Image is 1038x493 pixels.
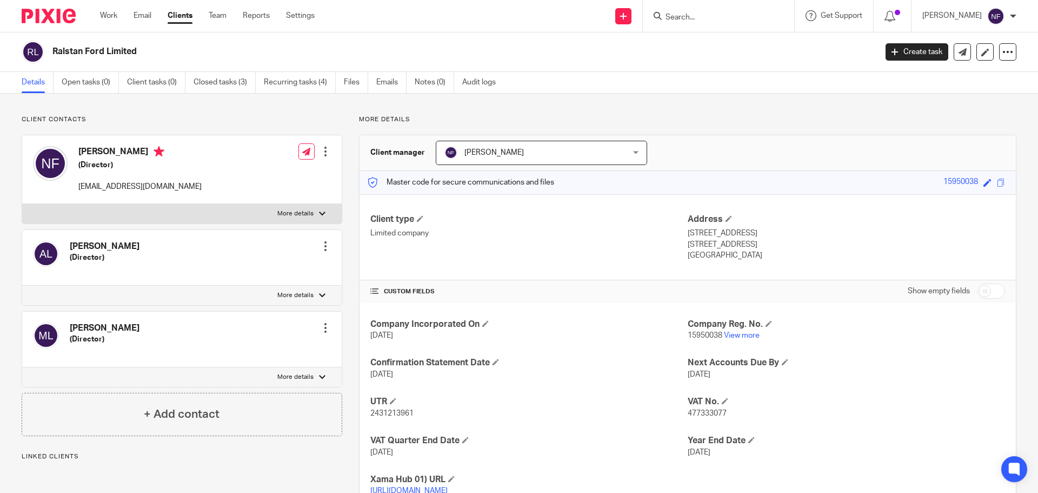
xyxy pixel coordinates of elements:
[277,291,314,300] p: More details
[368,177,554,188] p: Master code for secure communications and files
[688,214,1005,225] h4: Address
[22,41,44,63] img: svg%3E
[62,72,119,93] a: Open tasks (0)
[415,72,454,93] a: Notes (0)
[370,396,688,407] h4: UTR
[78,146,202,160] h4: [PERSON_NAME]
[33,323,59,349] img: svg%3E
[370,214,688,225] h4: Client type
[724,332,760,339] a: View more
[344,72,368,93] a: Files
[370,319,688,330] h4: Company Incorporated On
[243,10,270,21] a: Reports
[100,10,117,21] a: Work
[286,10,315,21] a: Settings
[33,241,59,267] img: svg%3E
[22,72,54,93] a: Details
[922,10,982,21] p: [PERSON_NAME]
[144,406,219,423] h4: + Add contact
[22,452,342,461] p: Linked clients
[688,357,1005,369] h4: Next Accounts Due By
[370,410,414,417] span: 2431213961
[886,43,948,61] a: Create task
[370,228,688,239] p: Limited company
[688,449,710,456] span: [DATE]
[70,323,139,334] h4: [PERSON_NAME]
[370,449,393,456] span: [DATE]
[70,334,139,345] h5: (Director)
[688,239,1005,250] p: [STREET_ADDRESS]
[464,149,524,156] span: [PERSON_NAME]
[987,8,1004,25] img: svg%3E
[370,435,688,446] h4: VAT Quarter End Date
[688,332,722,339] span: 15950038
[168,10,192,21] a: Clients
[370,332,393,339] span: [DATE]
[78,160,202,170] h5: (Director)
[688,319,1005,330] h4: Company Reg. No.
[154,146,164,157] i: Primary
[444,146,457,159] img: svg%3E
[943,176,978,189] div: 15950038
[277,373,314,382] p: More details
[370,357,688,369] h4: Confirmation Statement Date
[78,181,202,192] p: [EMAIL_ADDRESS][DOMAIN_NAME]
[688,410,727,417] span: 477333077
[359,115,1016,124] p: More details
[70,252,139,263] h5: (Director)
[277,209,314,218] p: More details
[688,250,1005,261] p: [GEOGRAPHIC_DATA]
[127,72,185,93] a: Client tasks (0)
[370,147,425,158] h3: Client manager
[821,12,862,19] span: Get Support
[52,46,706,57] h2: Ralstan Ford Limited
[22,9,76,23] img: Pixie
[908,286,970,297] label: Show empty fields
[370,474,688,485] h4: Xama Hub 01) URL
[688,228,1005,239] p: [STREET_ADDRESS]
[688,396,1005,407] h4: VAT No.
[688,435,1005,446] h4: Year End Date
[70,241,139,252] h4: [PERSON_NAME]
[264,72,336,93] a: Recurring tasks (4)
[370,287,688,296] h4: CUSTOM FIELDS
[664,13,762,23] input: Search
[209,10,227,21] a: Team
[194,72,256,93] a: Closed tasks (3)
[688,371,710,378] span: [DATE]
[376,72,407,93] a: Emails
[462,72,504,93] a: Audit logs
[22,115,342,124] p: Client contacts
[134,10,151,21] a: Email
[370,371,393,378] span: [DATE]
[33,146,68,181] img: svg%3E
